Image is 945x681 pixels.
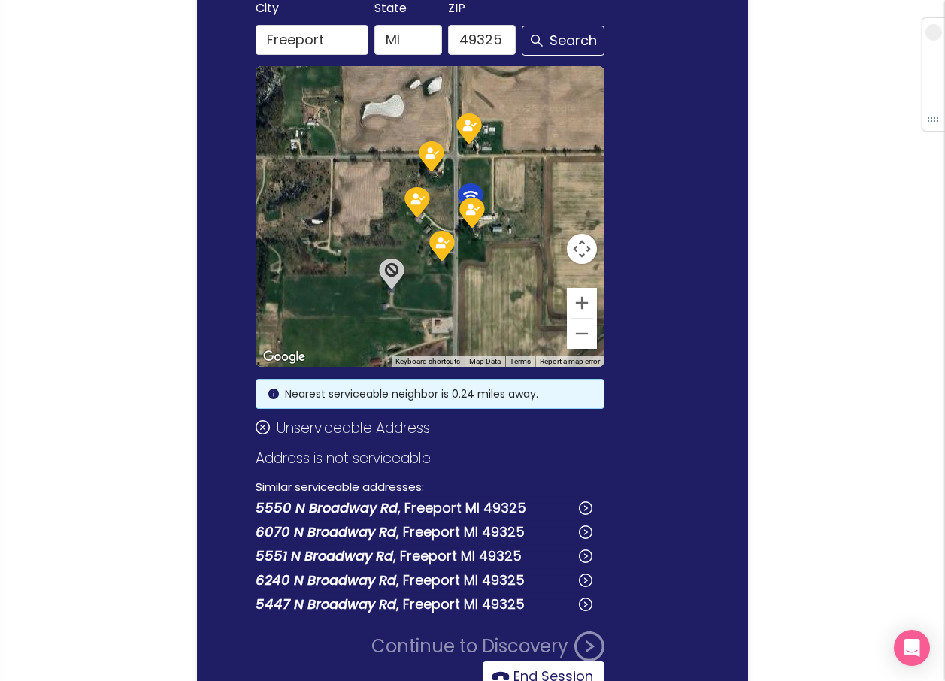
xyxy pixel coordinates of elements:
[374,25,442,55] input: MI
[567,234,597,264] button: Map camera controls
[256,592,592,616] button: 5447 N Broadway Rd, Freeport MI 49325
[395,356,460,367] button: Keyboard shortcuts
[522,26,604,56] button: Search
[894,630,930,666] div: Open Intercom Messenger
[469,356,501,367] button: Map Data
[268,389,279,399] span: info-circle
[259,347,309,367] a: Open this area in Google Maps (opens a new window)
[448,25,516,55] input: 49325
[540,357,600,365] a: Report a map error
[256,448,431,468] span: Address is not serviceable
[256,25,368,55] input: Freeport
[256,520,592,544] button: 6070 N Broadway Rd, Freeport MI 49325
[567,319,597,349] button: Zoom out
[256,420,270,434] span: close-circle
[256,568,592,592] button: 6240 N Broadway Rd, Freeport MI 49325
[285,386,592,402] div: Nearest serviceable neighbor is 0.24 miles away.
[256,544,592,568] button: 5551 N Broadway Rd, Freeport MI 49325
[259,347,309,367] img: Google
[256,496,592,520] button: 5550 N Broadway Rd, Freeport MI 49325
[277,418,430,438] span: Unserviceable Address
[256,478,604,496] p: Similar serviceable addresses:
[510,357,531,365] a: Terms (opens in new tab)
[567,288,597,318] button: Zoom in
